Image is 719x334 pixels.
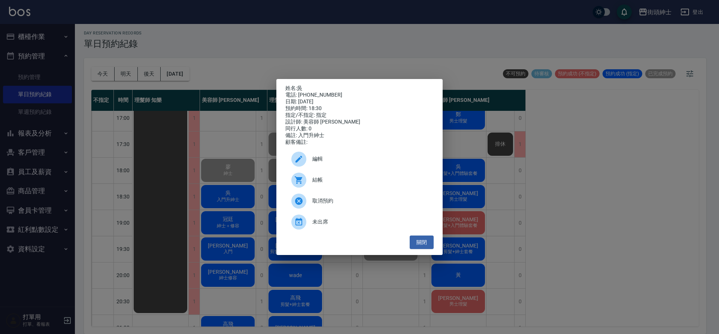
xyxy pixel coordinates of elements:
[312,218,428,226] span: 未出席
[312,155,428,163] span: 編輯
[285,119,434,125] div: 設計師: 美容師 [PERSON_NAME]
[285,191,434,212] div: 取消預約
[297,85,302,91] a: 吳
[285,105,434,112] div: 預約時間: 18:30
[285,125,434,132] div: 同行人數: 0
[285,92,434,98] div: 電話: [PHONE_NUMBER]
[285,112,434,119] div: 指定/不指定: 指定
[285,85,434,92] p: 姓名:
[285,149,434,170] div: 編輯
[285,98,434,105] div: 日期: [DATE]
[285,139,434,146] div: 顧客備註:
[285,212,434,233] div: 未出席
[285,170,434,191] a: 結帳
[312,197,428,205] span: 取消預約
[312,176,428,184] span: 結帳
[410,236,434,249] button: 關閉
[285,132,434,139] div: 備註: 入門升紳士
